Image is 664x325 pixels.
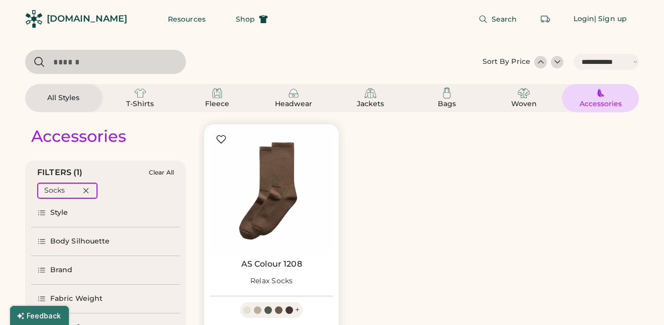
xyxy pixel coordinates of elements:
div: T-Shirts [118,99,163,109]
span: Shop [236,16,255,23]
img: Headwear Icon [288,87,300,99]
button: Retrieve an order [535,9,555,29]
img: Fleece Icon [211,87,223,99]
div: Sort By Price [483,57,530,67]
div: Fleece [195,99,240,109]
div: Body Silhouette [50,236,110,247]
div: [DOMAIN_NAME] [47,13,127,25]
img: Rendered Logo - Screens [25,10,43,28]
div: Login [574,14,595,24]
div: Clear All [149,169,174,176]
div: Woven [501,99,546,109]
div: Headwear [271,99,316,109]
div: Style [50,208,68,218]
img: Accessories Icon [595,87,607,99]
img: T-Shirts Icon [134,87,146,99]
button: Search [466,9,529,29]
div: Brand [50,265,73,275]
img: AS Colour 1208 Relax Socks [210,130,333,253]
img: Woven Icon [518,87,530,99]
div: | Sign up [594,14,627,24]
div: Fabric Weight [50,294,103,304]
button: Shop [224,9,280,29]
span: Search [492,16,517,23]
div: Bags [424,99,469,109]
div: Relax Socks [250,276,293,286]
div: Jackets [348,99,393,109]
button: Resources [156,9,218,29]
a: AS Colour 1208 [241,259,302,269]
img: Bags Icon [441,87,453,99]
div: All Styles [41,93,86,103]
div: Accessories [578,99,623,109]
img: Jackets Icon [364,87,376,99]
div: FILTERS (1) [37,167,83,179]
div: + [295,304,300,315]
div: Accessories [31,126,126,146]
div: Socks [44,186,65,196]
